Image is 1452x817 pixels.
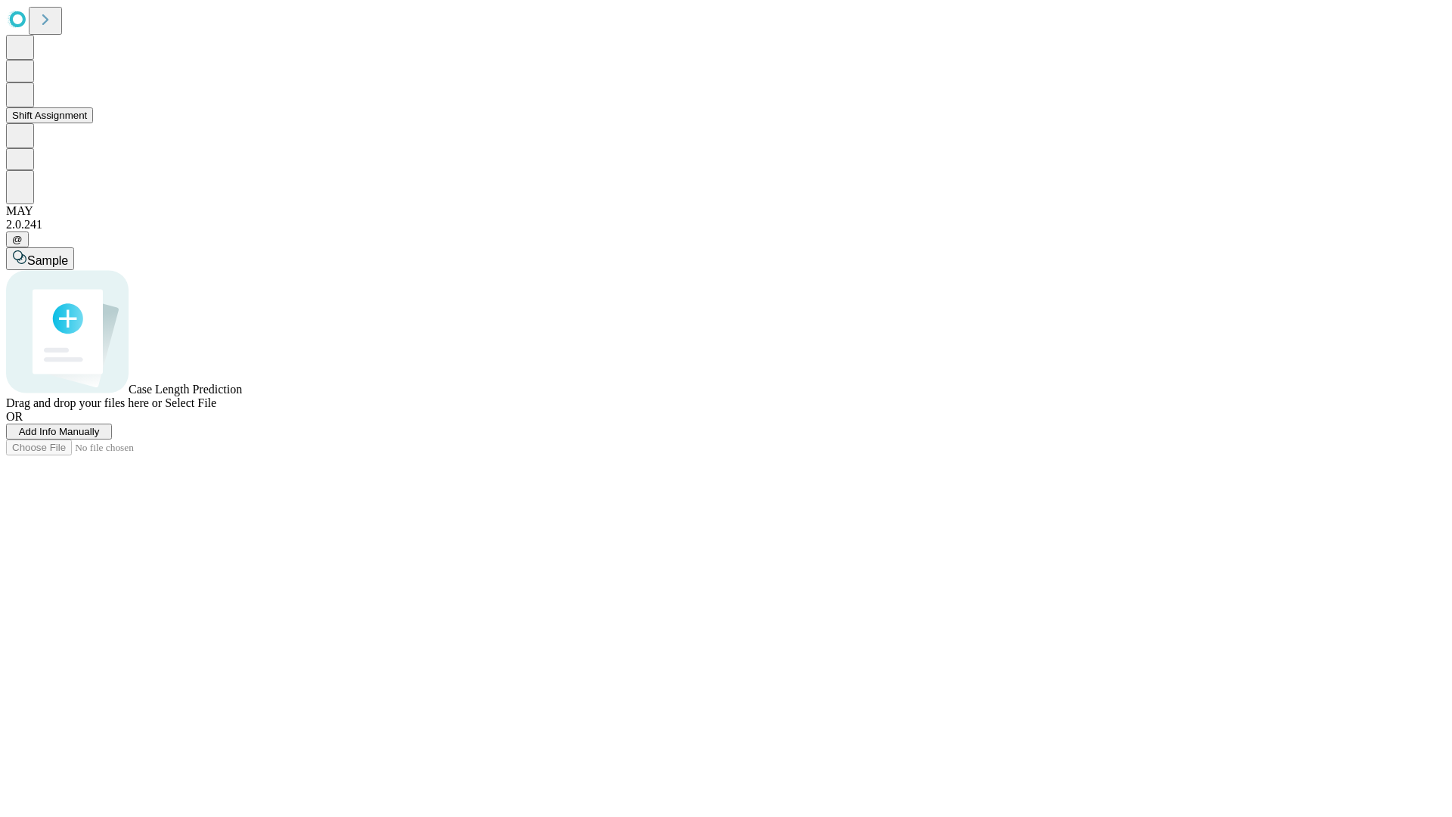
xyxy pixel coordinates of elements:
[12,234,23,245] span: @
[6,231,29,247] button: @
[6,424,112,440] button: Add Info Manually
[6,410,23,423] span: OR
[19,426,100,437] span: Add Info Manually
[6,218,1446,231] div: 2.0.241
[27,254,68,267] span: Sample
[129,383,242,396] span: Case Length Prediction
[165,396,216,409] span: Select File
[6,107,93,123] button: Shift Assignment
[6,247,74,270] button: Sample
[6,396,162,409] span: Drag and drop your files here or
[6,204,1446,218] div: MAY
